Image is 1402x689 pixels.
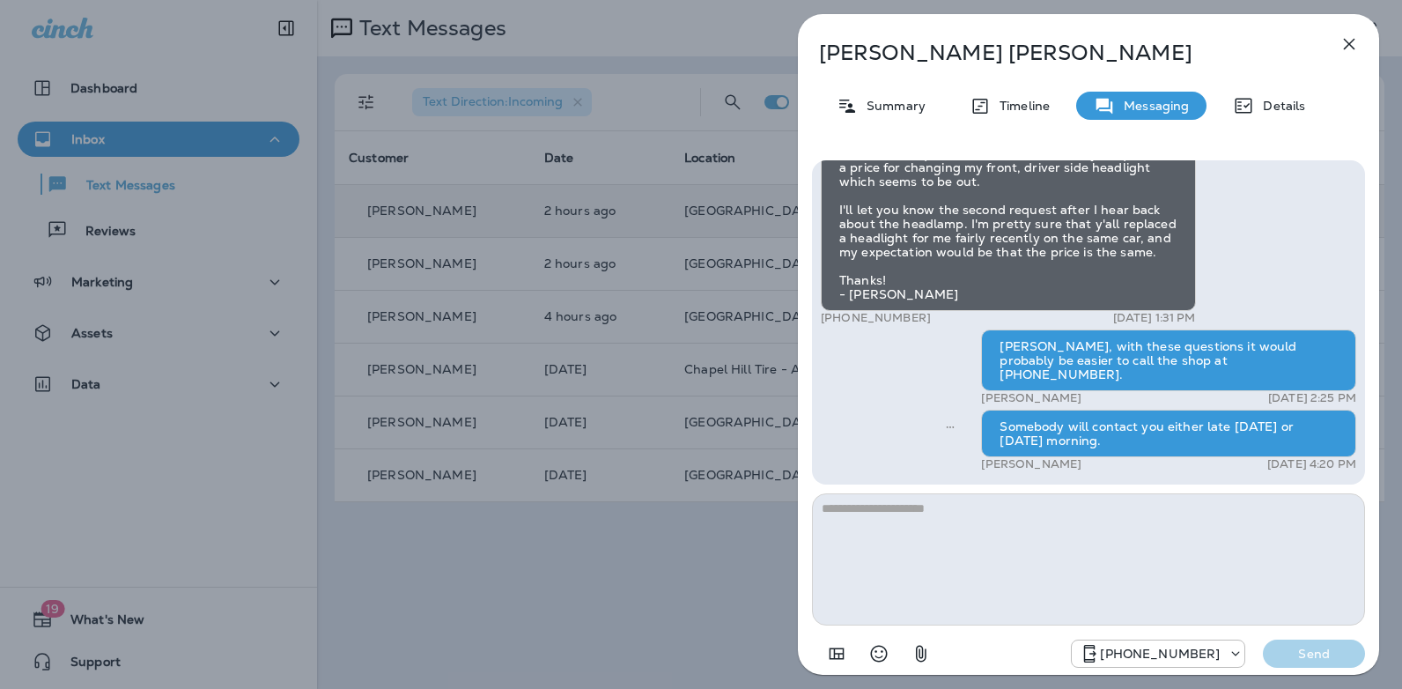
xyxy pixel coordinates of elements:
[981,457,1081,471] p: [PERSON_NAME]
[819,636,854,671] button: Add in a premade template
[1268,391,1356,405] p: [DATE] 2:25 PM
[858,99,926,113] p: Summary
[1113,311,1196,325] p: [DATE] 1:31 PM
[946,418,955,433] span: Sent
[821,10,1196,311] div: Hi [PERSON_NAME]. This is the deal I would like to get (copied and pasted from one of y'all's tex...
[1267,457,1356,471] p: [DATE] 4:20 PM
[1072,643,1244,664] div: +1 (984) 409-9300
[981,391,1081,405] p: [PERSON_NAME]
[991,99,1050,113] p: Timeline
[1254,99,1305,113] p: Details
[819,41,1300,65] p: [PERSON_NAME] [PERSON_NAME]
[821,311,931,325] p: [PHONE_NUMBER]
[981,330,1356,391] div: [PERSON_NAME], with these questions it would probably be easier to call the shop at [PHONE_NUMBER].
[1100,647,1220,661] p: [PHONE_NUMBER]
[1115,99,1189,113] p: Messaging
[981,410,1356,457] div: Somebody will contact you either late [DATE] or [DATE] morning.
[861,636,897,671] button: Select an emoji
